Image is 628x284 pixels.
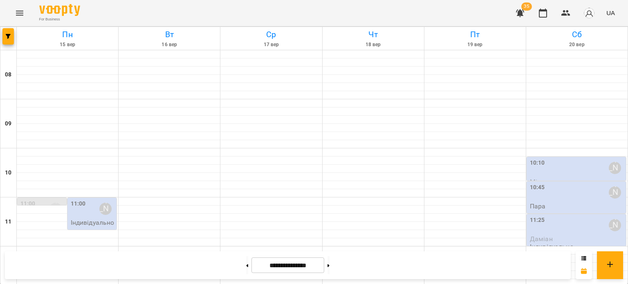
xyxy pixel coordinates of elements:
[603,5,618,20] button: UA
[530,178,547,186] span: Міша
[426,41,525,49] h6: 19 вер
[99,203,112,215] div: Ірина
[606,9,615,17] span: UA
[530,159,545,168] label: 10:10
[530,243,574,250] p: Індивідуально
[20,199,36,208] label: 11:00
[222,28,321,41] h6: Ср
[583,7,595,19] img: avatar_s.png
[521,2,532,11] span: 35
[324,41,423,49] h6: 18 вер
[18,28,117,41] h6: Пн
[18,41,117,49] h6: 15 вер
[39,17,80,22] span: For Business
[49,203,62,215] div: Ірина
[527,41,626,49] h6: 20 вер
[71,199,86,208] label: 11:00
[120,41,219,49] h6: 16 вер
[5,70,11,79] h6: 08
[120,28,219,41] h6: Вт
[609,162,621,174] div: Ірина
[222,41,321,49] h6: 17 вер
[609,219,621,231] div: Ірина
[530,216,545,225] label: 11:25
[426,28,525,41] h6: Пт
[324,28,423,41] h6: Чт
[530,235,553,243] span: Даміан
[530,183,545,192] label: 10:45
[5,217,11,226] h6: 11
[10,3,29,23] button: Menu
[5,119,11,128] h6: 09
[5,168,11,177] h6: 10
[609,186,621,199] div: Ірина
[527,28,626,41] h6: Сб
[71,219,114,226] p: Індивідуально
[530,203,546,210] p: Пара
[39,4,80,16] img: Voopty Logo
